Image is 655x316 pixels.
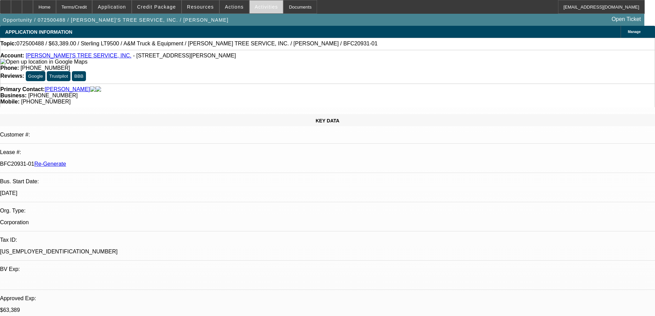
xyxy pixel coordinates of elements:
[255,4,278,10] span: Activities
[26,71,45,81] button: Google
[0,59,87,65] img: Open up location in Google Maps
[47,71,70,81] button: Trustpilot
[28,92,78,98] span: [PHONE_NUMBER]
[0,92,26,98] strong: Business:
[92,0,131,13] button: Application
[26,53,131,58] a: [PERSON_NAME]'S TREE SERVICE, INC.
[90,86,96,92] img: facebook-icon.png
[98,4,126,10] span: Application
[34,161,66,167] a: Re-Generate
[220,0,249,13] button: Actions
[72,71,86,81] button: BBB
[137,4,176,10] span: Credit Package
[45,86,90,92] a: [PERSON_NAME]
[609,13,644,25] a: Open Ticket
[5,29,72,35] span: APPLICATION INFORMATION
[0,53,24,58] strong: Account:
[0,99,20,105] strong: Mobile:
[0,86,45,92] strong: Primary Contact:
[21,65,70,71] span: [PHONE_NUMBER]
[21,99,70,105] span: [PHONE_NUMBER]
[96,86,101,92] img: linkedin-icon.png
[17,41,378,47] span: 072500488 / $63,389.00 / Sterling LT9500 / A&M Truck & Equipment / [PERSON_NAME] TREE SERVICE, IN...
[0,41,17,47] strong: Topic:
[132,0,181,13] button: Credit Package
[187,4,214,10] span: Resources
[133,53,236,58] span: - [STREET_ADDRESS][PERSON_NAME]
[316,118,339,123] span: KEY DATA
[628,30,641,34] span: Manage
[0,59,87,65] a: View Google Maps
[0,65,19,71] strong: Phone:
[3,17,229,23] span: Opportunity / 072500488 / [PERSON_NAME]'S TREE SERVICE, INC. / [PERSON_NAME]
[250,0,283,13] button: Activities
[182,0,219,13] button: Resources
[225,4,244,10] span: Actions
[0,73,24,79] strong: Reviews:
